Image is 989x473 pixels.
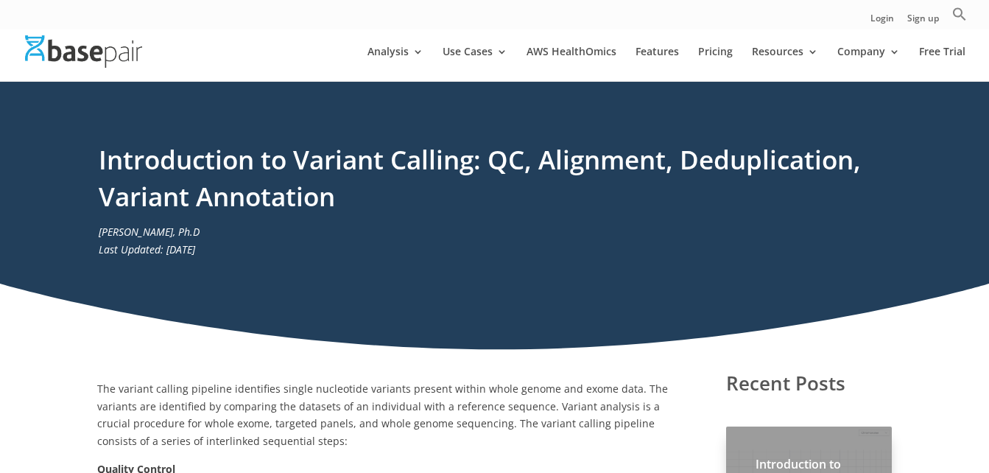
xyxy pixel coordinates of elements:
[952,7,967,29] a: Search Icon Link
[99,225,200,239] em: [PERSON_NAME], Ph.D
[636,46,679,81] a: Features
[97,382,668,448] span: The variant calling pipeline identifies single nucleotide variants present within whole genome an...
[726,370,892,405] h1: Recent Posts
[99,242,195,256] em: Last Updated: [DATE]
[907,14,939,29] a: Sign up
[99,141,890,224] h1: Introduction to Variant Calling: QC, Alignment, Deduplication, Variant Annotation
[443,46,507,81] a: Use Cases
[367,46,423,81] a: Analysis
[752,46,818,81] a: Resources
[698,46,733,81] a: Pricing
[837,46,900,81] a: Company
[919,46,965,81] a: Free Trial
[870,14,894,29] a: Login
[527,46,616,81] a: AWS HealthOmics
[952,7,967,21] svg: Search
[25,35,142,67] img: Basepair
